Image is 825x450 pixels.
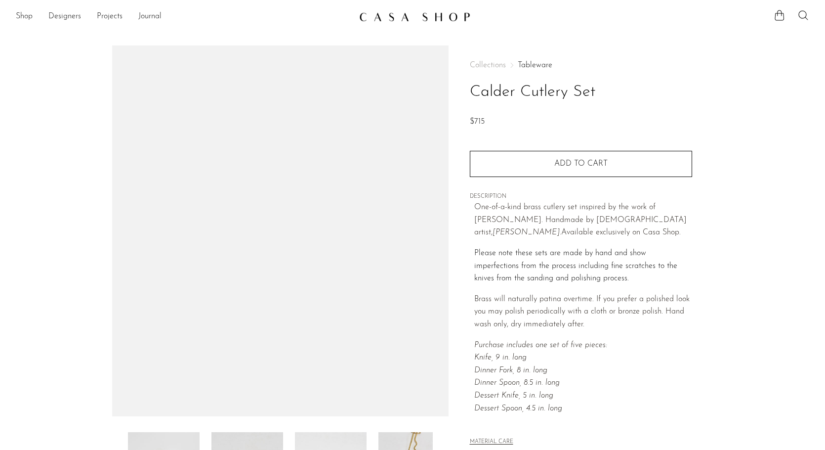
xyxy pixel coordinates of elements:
a: Designers [48,10,81,23]
p: Brass will naturally patina overtime. If you prefer a polished look you may polish periodically w... [474,293,692,331]
i: Purchase includes one set of five pieces: Knife, 9 in. long Dinner Fork, 8 in. long Dinner Spoon,... [474,341,607,412]
nav: Breadcrumbs [470,61,692,69]
span: DESCRIPTION [470,192,692,201]
button: MATERIAL CARE [470,439,513,446]
span: Collections [470,61,506,69]
a: Projects [97,10,123,23]
em: [PERSON_NAME]. [493,228,561,236]
button: Add to cart [470,151,692,177]
a: Tableware [518,61,552,69]
span: $715 [470,118,485,126]
span: Add to cart [554,160,608,168]
span: Please note these sets are made by hand and show imperfections from the process including fine sc... [474,249,677,282]
a: Shop [16,10,33,23]
h1: Calder Cutlery Set [470,80,692,105]
nav: Desktop navigation [16,8,351,25]
p: One-of-a-kind brass cutlery set inspired by the work of [PERSON_NAME]. Handmade by [DEMOGRAPHIC_D... [474,201,692,239]
a: Journal [138,10,162,23]
ul: NEW HEADER MENU [16,8,351,25]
